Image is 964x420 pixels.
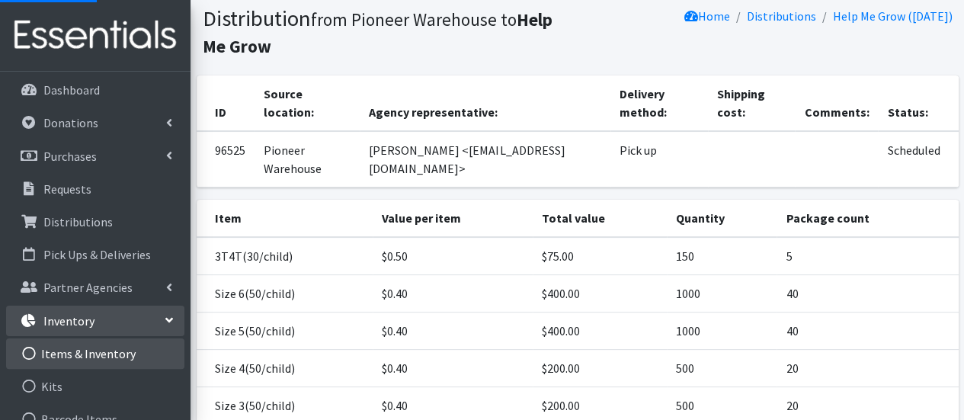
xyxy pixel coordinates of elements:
a: Home [684,8,730,24]
a: Distributions [747,8,816,24]
small: from Pioneer Warehouse to [203,8,552,57]
td: Pick up [610,131,708,188]
td: 40 [777,275,958,313]
td: 3T4T(30/child) [197,237,373,275]
a: Pick Ups & Deliveries [6,239,184,270]
a: Dashboard [6,75,184,105]
td: $75.00 [533,237,667,275]
td: $400.00 [533,275,667,313]
p: Pick Ups & Deliveries [43,247,151,262]
a: Inventory [6,306,184,336]
th: Total value [533,200,667,237]
th: Shipping cost: [708,75,795,131]
th: Delivery method: [610,75,708,131]
th: ID [197,75,255,131]
th: Comments: [795,75,878,131]
h1: Distribution [203,5,572,58]
td: $400.00 [533,313,667,350]
td: 96525 [197,131,255,188]
td: $0.40 [373,350,533,387]
td: [PERSON_NAME] <[EMAIL_ADDRESS][DOMAIN_NAME]> [360,131,610,188]
td: 500 [667,350,777,387]
b: Help Me Grow [203,8,552,57]
p: Requests [43,181,91,197]
a: Partner Agencies [6,272,184,303]
td: Pioneer Warehouse [255,131,360,188]
td: Size 4(50/child) [197,350,373,387]
p: Partner Agencies [43,280,133,295]
td: 40 [777,313,958,350]
td: Size 5(50/child) [197,313,373,350]
p: Dashboard [43,82,100,98]
a: Donations [6,107,184,138]
th: Source location: [255,75,360,131]
th: Value per item [373,200,533,237]
td: Size 6(50/child) [197,275,373,313]
td: $0.40 [373,275,533,313]
a: Requests [6,174,184,204]
img: HumanEssentials [6,10,184,61]
a: Purchases [6,141,184,172]
a: Help Me Grow ([DATE]) [833,8,953,24]
td: 1000 [667,275,777,313]
td: 1000 [667,313,777,350]
p: Distributions [43,214,113,229]
th: Agency representative: [360,75,610,131]
th: Quantity [667,200,777,237]
th: Status: [878,75,958,131]
td: $200.00 [533,350,667,387]
td: $0.40 [373,313,533,350]
th: Item [197,200,373,237]
p: Inventory [43,313,94,329]
a: Items & Inventory [6,338,184,369]
p: Purchases [43,149,97,164]
a: Distributions [6,207,184,237]
th: Package count [777,200,958,237]
td: 5 [777,237,958,275]
p: Donations [43,115,98,130]
td: Scheduled [878,131,958,188]
td: 20 [777,350,958,387]
td: $0.50 [373,237,533,275]
td: 150 [667,237,777,275]
a: Kits [6,371,184,402]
